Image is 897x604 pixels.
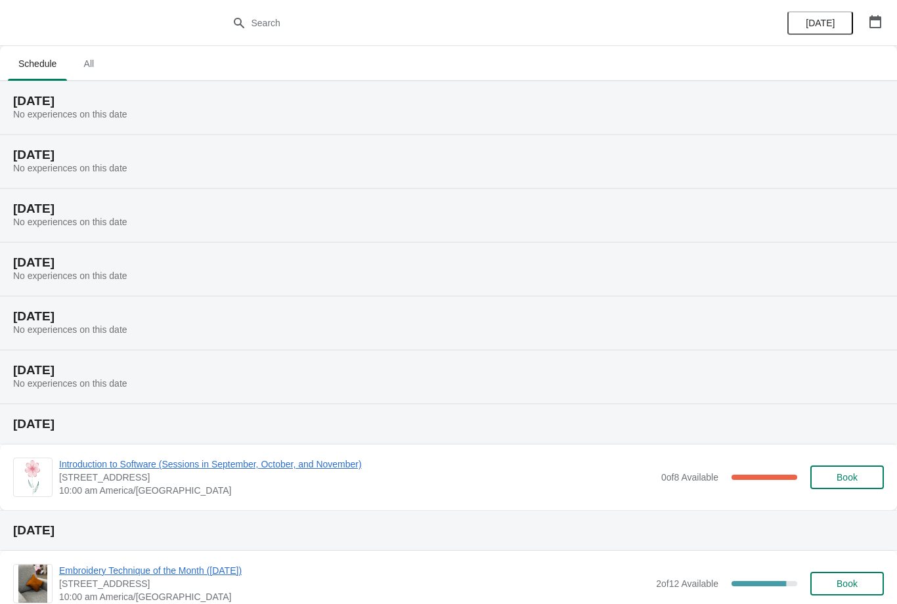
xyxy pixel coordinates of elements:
button: Book [810,572,884,595]
span: No experiences on this date [13,109,127,119]
span: Book [837,578,858,589]
input: Search [251,11,673,35]
span: All [72,52,105,75]
h2: [DATE] [13,148,884,162]
h2: [DATE] [13,202,884,215]
span: 10:00 am America/[GEOGRAPHIC_DATA] [59,590,649,603]
span: No experiences on this date [13,217,127,227]
h2: [DATE] [13,418,884,431]
span: No experiences on this date [13,163,127,173]
span: Introduction to Software (Sessions in September, October, and November) [59,458,655,471]
img: Embroidery Technique of the Month (October 7, 2025) | 1300 Salem Rd SW, Suite 350, Rochester, MN ... [18,565,47,603]
h2: [DATE] [13,524,884,537]
span: No experiences on this date [13,324,127,335]
h2: [DATE] [13,256,884,269]
span: [STREET_ADDRESS] [59,471,655,484]
span: 10:00 am America/[GEOGRAPHIC_DATA] [59,484,655,497]
span: No experiences on this date [13,378,127,389]
h2: [DATE] [13,310,884,323]
span: No experiences on this date [13,270,127,281]
h2: [DATE] [13,95,884,108]
span: [DATE] [806,18,835,28]
span: [STREET_ADDRESS] [59,577,649,590]
img: Introduction to Software (Sessions in September, October, and November) | 1300 Salem Rd SW, Suite... [22,458,44,496]
button: [DATE] [787,11,853,35]
h2: [DATE] [13,364,884,377]
span: Book [837,472,858,483]
span: 2 of 12 Available [656,578,718,589]
span: 0 of 8 Available [661,472,718,483]
span: Schedule [8,52,67,75]
span: Embroidery Technique of the Month ([DATE]) [59,564,649,577]
button: Book [810,465,884,489]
